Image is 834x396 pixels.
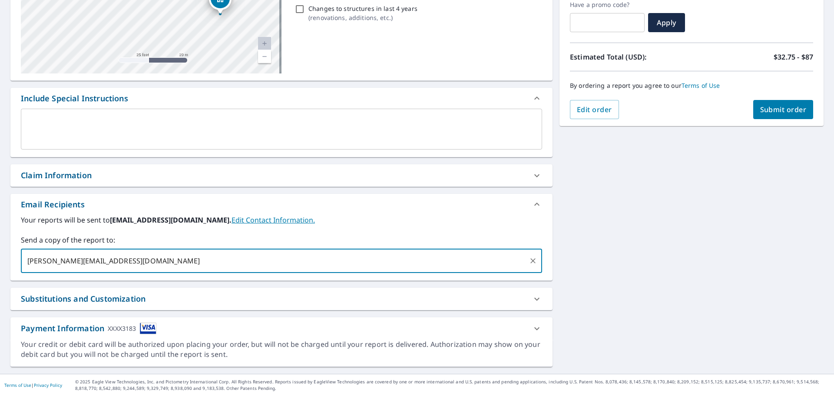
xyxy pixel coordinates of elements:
[570,52,692,62] p: Estimated Total (USD):
[34,382,62,388] a: Privacy Policy
[774,52,813,62] p: $32.75 - $87
[21,93,128,104] div: Include Special Instructions
[760,105,807,114] span: Submit order
[10,164,553,186] div: Claim Information
[75,379,830,392] p: © 2025 Eagle View Technologies, Inc. and Pictometry International Corp. All Rights Reserved. Repo...
[570,1,645,9] label: Have a promo code?
[655,18,678,27] span: Apply
[4,382,31,388] a: Terms of Use
[10,317,553,339] div: Payment InformationXXXX3183cardImage
[258,50,271,63] a: Current Level 20, Zoom Out
[258,37,271,50] a: Current Level 20, Zoom In Disabled
[648,13,685,32] button: Apply
[527,255,539,267] button: Clear
[682,81,720,90] a: Terms of Use
[10,194,553,215] div: Email Recipients
[110,215,232,225] b: [EMAIL_ADDRESS][DOMAIN_NAME].
[21,323,156,334] div: Payment Information
[21,170,92,181] div: Claim Information
[140,323,156,334] img: cardImage
[21,339,542,359] div: Your credit or debit card will be authorized upon placing your order, but will not be charged unt...
[753,100,814,119] button: Submit order
[108,323,136,334] div: XXXX3183
[21,199,85,210] div: Email Recipients
[308,4,417,13] p: Changes to structures in last 4 years
[21,215,542,225] label: Your reports will be sent to
[232,215,315,225] a: EditContactInfo
[21,235,542,245] label: Send a copy of the report to:
[10,288,553,310] div: Substitutions and Customization
[570,100,619,119] button: Edit order
[4,383,62,388] p: |
[10,88,553,109] div: Include Special Instructions
[570,82,813,90] p: By ordering a report you agree to our
[577,105,612,114] span: Edit order
[21,293,146,305] div: Substitutions and Customization
[308,13,417,22] p: ( renovations, additions, etc. )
